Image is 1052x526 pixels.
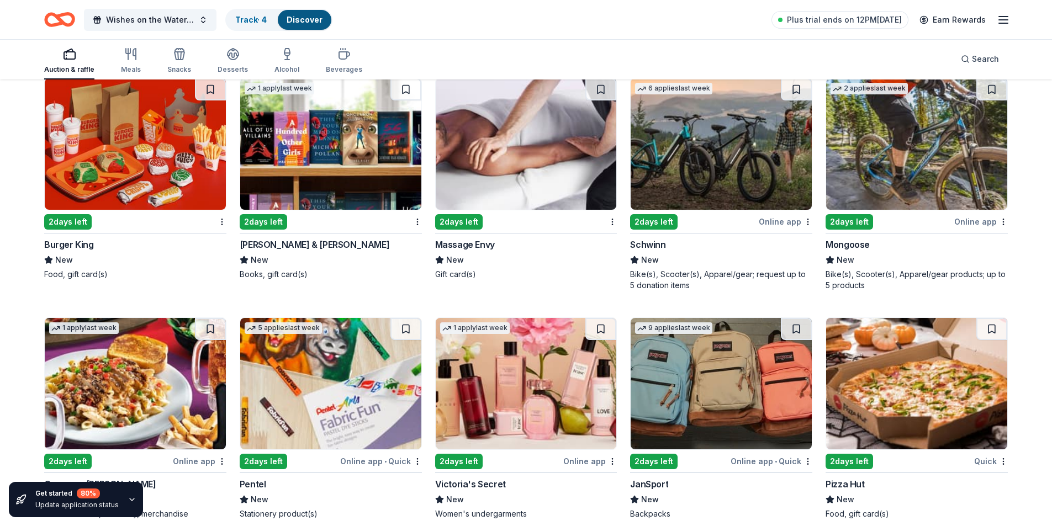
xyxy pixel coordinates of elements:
[635,83,712,94] div: 6 applies last week
[235,15,267,24] a: Track· 4
[826,214,873,230] div: 2 days left
[44,214,92,230] div: 2 days left
[436,78,617,210] img: Image for Massage Envy
[240,78,422,280] a: Image for Barnes & Noble1 applylast week2days left[PERSON_NAME] & [PERSON_NAME]NewBooks, gift car...
[251,253,268,267] span: New
[837,253,854,267] span: New
[225,9,332,31] button: Track· 4Discover
[274,65,299,74] div: Alcohol
[84,9,216,31] button: Wishes on the Waterfront
[826,454,873,469] div: 2 days left
[44,7,75,33] a: Home
[435,214,483,230] div: 2 days left
[630,477,668,491] div: JanSport
[826,78,1008,291] a: Image for Mongoose2 applieslast week2days leftOnline appMongooseNewBike(s), Scooter(s), Apparel/g...
[240,78,421,210] img: Image for Barnes & Noble
[44,454,92,469] div: 2 days left
[954,215,1008,229] div: Online app
[240,318,421,449] img: Image for Pentel
[35,501,119,509] div: Update application status
[435,508,617,519] div: Women's undergarments
[240,269,422,280] div: Books, gift card(s)
[49,322,119,334] div: 1 apply last week
[45,78,226,210] img: Image for Burger King
[435,317,617,519] a: Image for Victoria's Secret1 applylast week2days leftOnline appVictoria's SecretNewWomen's underg...
[326,43,362,79] button: Beverages
[35,488,119,498] div: Get started
[630,78,812,291] a: Image for Schwinn6 applieslast week2days leftOnline appSchwinnNewBike(s), Scooter(s), Apparel/gea...
[826,508,1008,519] div: Food, gift card(s)
[240,454,287,469] div: 2 days left
[759,215,812,229] div: Online app
[240,477,266,491] div: Pentel
[826,317,1008,519] a: Image for Pizza Hut2days leftQuickPizza HutNewFood, gift card(s)
[106,13,194,26] span: Wishes on the Waterfront
[837,493,854,506] span: New
[826,78,1007,210] img: Image for Mongoose
[641,253,659,267] span: New
[563,454,617,468] div: Online app
[435,454,483,469] div: 2 days left
[630,238,665,251] div: Schwinn
[326,65,362,74] div: Beverages
[775,457,777,466] span: •
[44,269,226,280] div: Food, gift card(s)
[45,318,226,449] img: Image for Company Brinker
[831,83,908,94] div: 2 applies last week
[340,454,422,468] div: Online app Quick
[44,78,226,280] a: Image for Burger King2days leftBurger KingNewFood, gift card(s)
[440,322,510,334] div: 1 apply last week
[974,454,1008,468] div: Quick
[731,454,812,468] div: Online app Quick
[446,493,464,506] span: New
[240,238,389,251] div: [PERSON_NAME] & [PERSON_NAME]
[631,318,812,449] img: Image for JanSport
[44,317,226,519] a: Image for Company Brinker1 applylast week2days leftOnline appCompany [PERSON_NAME]NewGift certifi...
[446,253,464,267] span: New
[77,488,100,498] div: 80 %
[630,508,812,519] div: Backpacks
[972,52,999,66] span: Search
[218,43,248,79] button: Desserts
[245,322,322,334] div: 5 applies last week
[787,13,902,26] span: Plus trial ends on 12PM[DATE]
[631,78,812,210] img: Image for Schwinn
[826,269,1008,291] div: Bike(s), Scooter(s), Apparel/gear products; up to 5 products
[913,10,992,30] a: Earn Rewards
[121,65,141,74] div: Meals
[44,43,94,79] button: Auction & raffle
[218,65,248,74] div: Desserts
[635,322,712,334] div: 9 applies last week
[826,318,1007,449] img: Image for Pizza Hut
[771,11,908,29] a: Plus trial ends on 12PM[DATE]
[952,48,1008,70] button: Search
[55,253,73,267] span: New
[435,238,495,251] div: Massage Envy
[630,317,812,519] a: Image for JanSport9 applieslast week2days leftOnline app•QuickJanSportNewBackpacks
[240,317,422,519] a: Image for Pentel5 applieslast week2days leftOnline app•QuickPentelNewStationery product(s)
[44,65,94,74] div: Auction & raffle
[435,269,617,280] div: Gift card(s)
[826,238,870,251] div: Mongoose
[384,457,387,466] span: •
[641,493,659,506] span: New
[630,214,678,230] div: 2 days left
[167,43,191,79] button: Snacks
[44,238,94,251] div: Burger King
[435,78,617,280] a: Image for Massage Envy2days leftMassage EnvyNewGift card(s)
[274,43,299,79] button: Alcohol
[435,477,506,491] div: Victoria's Secret
[240,508,422,519] div: Stationery product(s)
[121,43,141,79] button: Meals
[245,83,314,94] div: 1 apply last week
[287,15,323,24] a: Discover
[173,454,226,468] div: Online app
[630,454,678,469] div: 2 days left
[251,493,268,506] span: New
[167,65,191,74] div: Snacks
[436,318,617,449] img: Image for Victoria's Secret
[630,269,812,291] div: Bike(s), Scooter(s), Apparel/gear; request up to 5 donation items
[826,477,864,491] div: Pizza Hut
[240,214,287,230] div: 2 days left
